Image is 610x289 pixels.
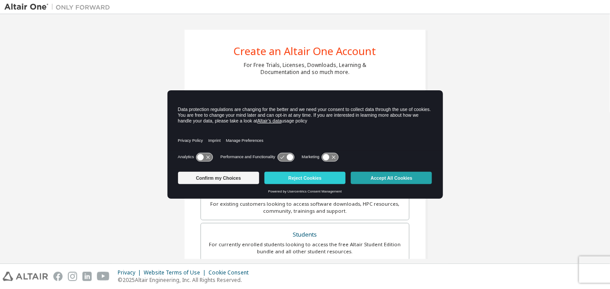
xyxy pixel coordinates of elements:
[118,269,144,276] div: Privacy
[118,276,254,284] p: © 2025 Altair Engineering, Inc. All Rights Reserved.
[53,272,63,281] img: facebook.svg
[3,272,48,281] img: altair_logo.svg
[206,229,404,241] div: Students
[234,46,376,56] div: Create an Altair One Account
[206,241,404,255] div: For currently enrolled students looking to access the free Altair Student Edition bundle and all ...
[68,272,77,281] img: instagram.svg
[208,269,254,276] div: Cookie Consent
[206,200,404,215] div: For existing customers looking to access software downloads, HPC resources, community, trainings ...
[244,62,366,76] div: For Free Trials, Licenses, Downloads, Learning & Documentation and so much more.
[4,3,115,11] img: Altair One
[144,269,208,276] div: Website Terms of Use
[82,272,92,281] img: linkedin.svg
[97,272,110,281] img: youtube.svg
